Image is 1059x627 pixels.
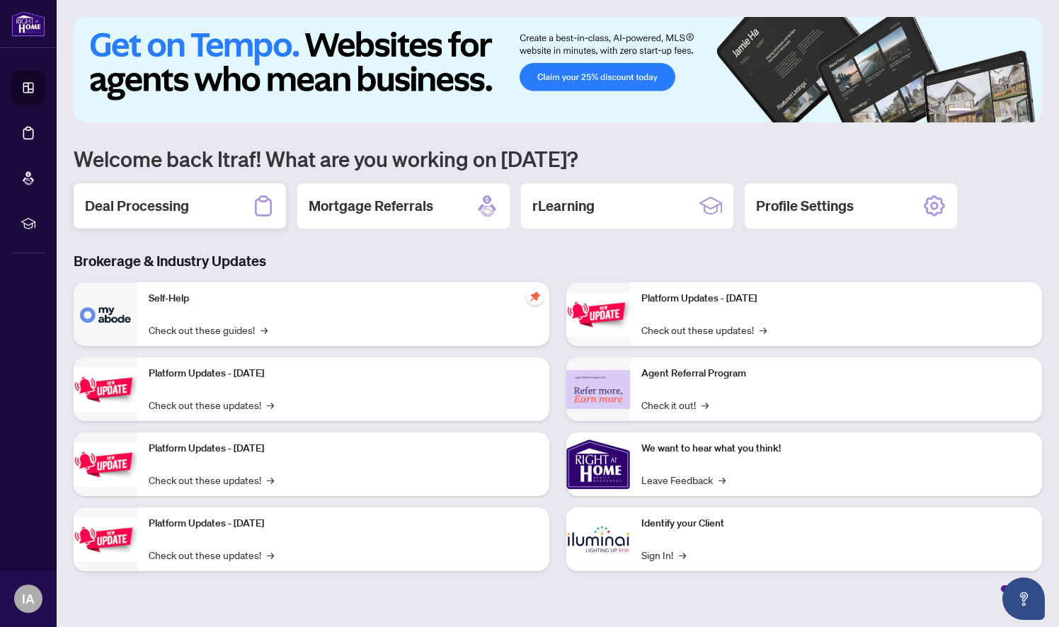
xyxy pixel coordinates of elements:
p: Agent Referral Program [641,366,1031,381]
span: → [760,322,767,338]
img: Self-Help [74,282,137,346]
p: Platform Updates - [DATE] [149,441,538,456]
h1: Welcome back Itraf! What are you working on [DATE]? [74,145,1042,172]
p: Identify your Client [641,516,1031,531]
img: Agent Referral Program [566,370,630,409]
span: → [719,472,726,488]
a: Sign In!→ [641,547,686,563]
h2: Mortgage Referrals [309,196,433,216]
a: Leave Feedback→ [641,472,726,488]
img: Platform Updates - July 8, 2025 [74,517,137,562]
button: 4 [1000,108,1005,114]
button: Open asap [1002,577,1045,620]
img: Identify your Client [566,507,630,571]
p: We want to hear what you think! [641,441,1031,456]
img: logo [11,11,45,37]
img: Platform Updates - June 23, 2025 [566,292,630,337]
h3: Brokerage & Industry Updates [74,251,1042,271]
img: We want to hear what you think! [566,432,630,496]
h2: rLearning [532,196,595,216]
a: Check out these updates!→ [149,472,274,488]
img: Slide 0 [74,17,1042,122]
img: Platform Updates - September 16, 2025 [74,367,137,412]
a: Check it out!→ [641,397,709,413]
span: → [702,397,709,413]
span: pushpin [527,288,544,305]
a: Check out these updates!→ [641,322,767,338]
p: Platform Updates - [DATE] [641,291,1031,306]
button: 2 [977,108,983,114]
p: Self-Help [149,291,538,306]
h2: Profile Settings [756,196,854,216]
button: 5 [1011,108,1017,114]
span: → [261,322,268,338]
span: → [267,397,274,413]
a: Check out these guides!→ [149,322,268,338]
h2: Deal Processing [85,196,189,216]
span: → [267,547,274,563]
p: Platform Updates - [DATE] [149,516,538,531]
p: Platform Updates - [DATE] [149,366,538,381]
a: Check out these updates!→ [149,547,274,563]
button: 3 [988,108,994,114]
img: Platform Updates - July 21, 2025 [74,442,137,487]
button: 1 [949,108,971,114]
button: 6 [1022,108,1028,114]
span: IA [22,589,35,609]
span: → [267,472,274,488]
a: Check out these updates!→ [149,397,274,413]
span: → [679,547,686,563]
